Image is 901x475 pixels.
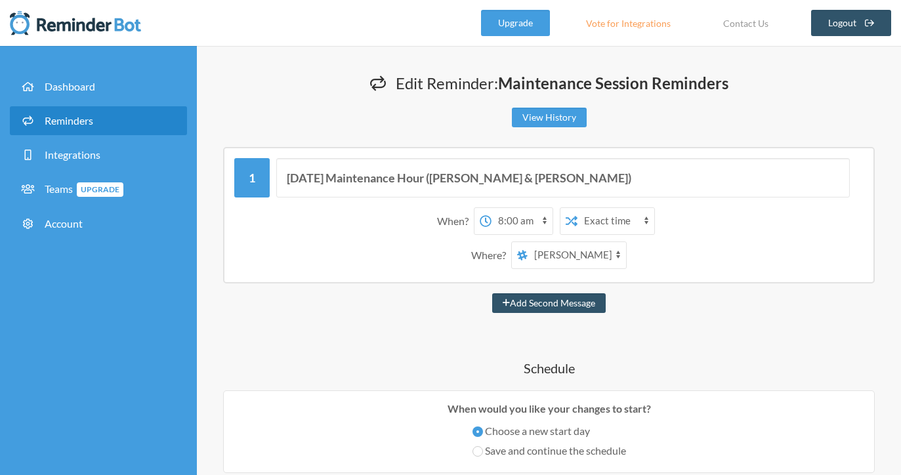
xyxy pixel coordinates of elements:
span: Edit Reminder: [396,73,728,93]
span: Integrations [45,148,100,161]
a: TeamsUpgrade [10,175,187,204]
a: Reminders [10,106,187,135]
button: Add Second Message [492,293,606,313]
img: Reminder Bot [10,10,141,36]
span: Dashboard [45,80,95,93]
span: Account [45,217,83,230]
label: Choose a new start day [472,423,626,439]
span: Teams [45,182,123,195]
span: Upgrade [77,182,123,197]
input: Choose a new start day [472,426,483,437]
p: When would you like your changes to start? [234,401,864,417]
div: Where? [471,241,511,269]
a: Logout [811,10,892,36]
a: Vote for Integrations [570,10,687,36]
h4: Schedule [223,359,875,377]
a: Dashboard [10,72,187,101]
input: Save and continue the schedule [472,446,483,457]
strong: Maintenance Session Reminders [498,73,728,93]
label: Save and continue the schedule [472,443,626,459]
span: Reminders [45,114,93,127]
input: Message [276,158,850,197]
a: Contact Us [707,10,785,36]
a: Integrations [10,140,187,169]
div: When? [437,207,474,235]
a: Upgrade [481,10,550,36]
a: View History [512,108,587,127]
a: Account [10,209,187,238]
